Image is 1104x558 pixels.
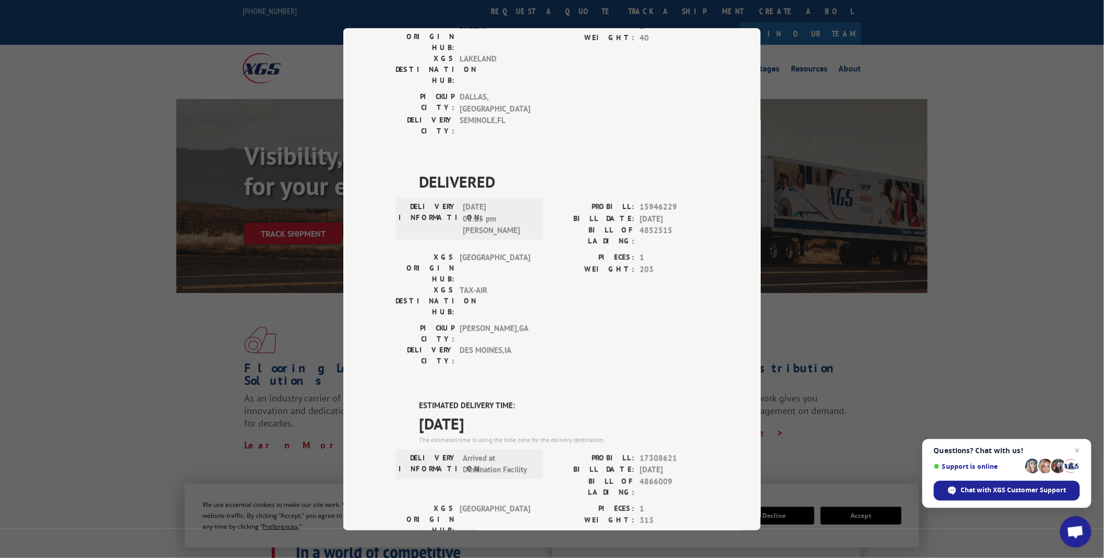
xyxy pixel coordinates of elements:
[552,515,634,527] label: WEIGHT:
[395,20,454,53] label: XGS ORIGIN HUB:
[395,345,454,367] label: DELIVERY CITY:
[640,515,709,527] span: 313
[460,252,530,285] span: [GEOGRAPHIC_DATA]
[552,452,634,464] label: PROBILL:
[460,115,530,137] span: SEMINOLE , FL
[961,486,1066,495] span: Chat with XGS Customer Support
[640,225,709,247] span: 4852515
[463,452,533,476] span: Arrived at Destination Facility
[395,285,454,318] label: XGS DESTINATION HUB:
[934,463,1022,470] span: Support is online
[395,53,454,86] label: XGS DESTINATION HUB:
[552,464,634,476] label: BILL DATE:
[552,476,634,498] label: BILL OF LADING:
[419,411,709,435] span: [DATE]
[399,201,458,237] label: DELIVERY INFORMATION:
[463,201,533,237] span: [DATE] 01:15 pm [PERSON_NAME]
[552,213,634,225] label: BILL DATE:
[460,345,530,367] span: DES MOINES , IA
[552,263,634,275] label: WEIGHT:
[552,201,634,213] label: PROBILL:
[640,452,709,464] span: 17308621
[395,252,454,285] label: XGS ORIGIN HUB:
[640,252,709,264] span: 1
[640,503,709,515] span: 1
[460,503,530,536] span: [GEOGRAPHIC_DATA]
[419,400,709,412] label: ESTIMATED DELIVERY TIME:
[395,91,454,115] label: PICKUP CITY:
[395,503,454,536] label: XGS ORIGIN HUB:
[640,476,709,498] span: 4866009
[460,20,530,53] span: DALLAS
[399,452,458,476] label: DELIVERY INFORMATION:
[460,53,530,86] span: LAKELAND
[552,503,634,515] label: PIECES:
[460,285,530,318] span: TAX-AIR
[419,435,709,444] div: The estimated time is using the time zone for the delivery destination.
[640,32,709,44] span: 40
[552,32,634,44] label: WEIGHT:
[552,252,634,264] label: PIECES:
[460,323,530,345] span: [PERSON_NAME] , GA
[640,201,709,213] span: 15946229
[934,446,1080,455] span: Questions? Chat with us!
[640,464,709,476] span: [DATE]
[395,323,454,345] label: PICKUP CITY:
[1060,516,1091,548] a: Open chat
[934,481,1080,501] span: Chat with XGS Customer Support
[419,170,709,193] span: DELIVERED
[460,91,530,115] span: DALLAS , [GEOGRAPHIC_DATA]
[640,263,709,275] span: 203
[395,115,454,137] label: DELIVERY CITY:
[640,213,709,225] span: [DATE]
[552,225,634,247] label: BILL OF LADING:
